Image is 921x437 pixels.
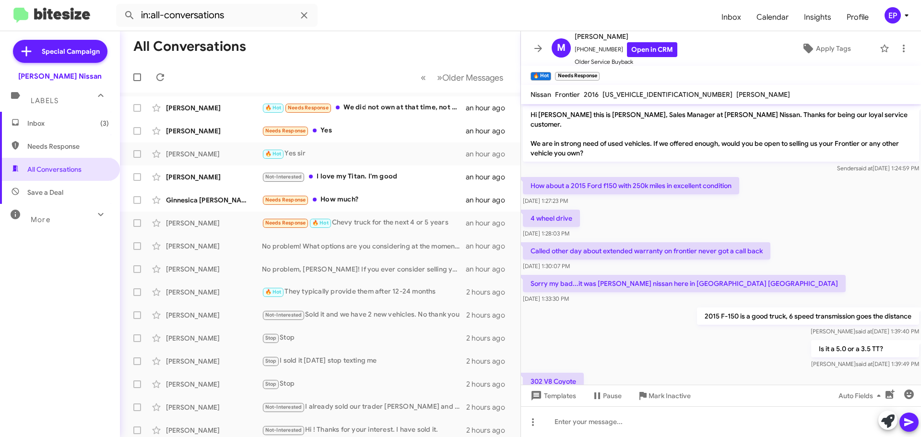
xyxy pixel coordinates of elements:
[265,289,282,295] span: 🔥 Hot
[31,96,59,105] span: Labels
[166,218,262,228] div: [PERSON_NAME]
[627,42,677,57] a: Open in CRM
[584,387,629,404] button: Pause
[265,335,277,341] span: Stop
[42,47,100,56] span: Special Campaign
[312,220,329,226] span: 🔥 Hot
[18,71,102,81] div: [PERSON_NAME] Nissan
[466,195,513,205] div: an hour ago
[166,333,262,343] div: [PERSON_NAME]
[736,90,790,99] span: [PERSON_NAME]
[262,264,466,274] div: No problem, [PERSON_NAME]! If you ever consider selling your vehicle in the future, feel free to ...
[27,188,63,197] span: Save a Deal
[265,151,282,157] span: 🔥 Hot
[415,68,432,87] button: Previous
[523,230,569,237] span: [DATE] 1:28:03 PM
[575,57,677,67] span: Older Service Buyback
[855,328,872,335] span: said at
[431,68,509,87] button: Next
[265,404,302,410] span: Not-Interested
[796,3,839,31] span: Insights
[876,7,910,24] button: EP
[415,68,509,87] nav: Page navigation example
[27,118,109,128] span: Inbox
[714,3,749,31] a: Inbox
[166,402,262,412] div: [PERSON_NAME]
[523,275,846,292] p: Sorry my bad...it was [PERSON_NAME] nissan here in [GEOGRAPHIC_DATA] [GEOGRAPHIC_DATA]
[166,425,262,435] div: [PERSON_NAME]
[262,309,466,320] div: Sold it and we have 2 new vehicles. No thank you
[531,72,551,81] small: 🔥 Hot
[555,72,599,81] small: Needs Response
[265,174,302,180] span: Not-Interested
[466,218,513,228] div: an hour ago
[466,149,513,159] div: an hour ago
[265,427,302,433] span: Not-Interested
[575,42,677,57] span: [PHONE_NUMBER]
[885,7,901,24] div: EP
[262,217,466,228] div: Chevy truck for the next 4 or 5 years
[466,241,513,251] div: an hour ago
[749,3,796,31] span: Calendar
[575,31,677,42] span: [PERSON_NAME]
[262,402,466,413] div: I already sold our trader [PERSON_NAME] and will not be getting rid of my Alfa Romeo®
[523,106,919,162] p: Hi [PERSON_NAME] this is [PERSON_NAME], Sales Manager at [PERSON_NAME] Nissan. Thanks for being o...
[262,332,466,343] div: Stop
[529,387,576,404] span: Templates
[262,286,466,297] div: They typically provide them after 12-24 months
[531,90,551,99] span: Nissan
[265,105,282,111] span: 🔥 Hot
[523,373,584,390] p: 302 V8 Coyote
[523,210,580,227] p: 4 wheel drive
[265,220,306,226] span: Needs Response
[166,126,262,136] div: [PERSON_NAME]
[838,387,885,404] span: Auto Fields
[466,379,513,389] div: 2 hours ago
[466,264,513,274] div: an hour ago
[166,287,262,297] div: [PERSON_NAME]
[166,310,262,320] div: [PERSON_NAME]
[27,165,82,174] span: All Conversations
[166,264,262,274] div: [PERSON_NAME]
[166,172,262,182] div: [PERSON_NAME]
[442,72,503,83] span: Older Messages
[466,103,513,113] div: an hour ago
[466,356,513,366] div: 2 hours ago
[811,340,919,357] p: Is it a 5.0 or a 3.5 TT?
[466,333,513,343] div: 2 hours ago
[288,105,329,111] span: Needs Response
[133,39,246,54] h1: All Conversations
[100,118,109,128] span: (3)
[523,197,568,204] span: [DATE] 1:27:23 PM
[777,40,875,57] button: Apply Tags
[262,425,466,436] div: Hi ! Thanks for your interest. I have sold it.
[262,102,466,113] div: We did not own at that time, not aware of
[27,142,109,151] span: Needs Response
[466,425,513,435] div: 2 hours ago
[166,379,262,389] div: [PERSON_NAME]
[584,90,599,99] span: 2016
[856,165,873,172] span: said at
[811,360,919,367] span: [PERSON_NAME] [DATE] 1:39:49 PM
[466,126,513,136] div: an hour ago
[265,197,306,203] span: Needs Response
[816,40,851,57] span: Apply Tags
[603,387,622,404] span: Pause
[262,171,466,182] div: I love my Titan. I'm good
[811,328,919,335] span: [PERSON_NAME] [DATE] 1:39:40 PM
[421,71,426,83] span: «
[831,387,892,404] button: Auto Fields
[555,90,580,99] span: Frontier
[262,241,466,251] div: No problem! What options are you considering at the moment?
[837,165,919,172] span: Sender [DATE] 1:24:59 PM
[649,387,691,404] span: Mark Inactive
[466,402,513,412] div: 2 hours ago
[523,295,569,302] span: [DATE] 1:33:30 PM
[839,3,876,31] a: Profile
[466,310,513,320] div: 2 hours ago
[262,355,466,366] div: I sold it [DATE] stop texting me
[629,387,698,404] button: Mark Inactive
[523,262,570,270] span: [DATE] 1:30:07 PM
